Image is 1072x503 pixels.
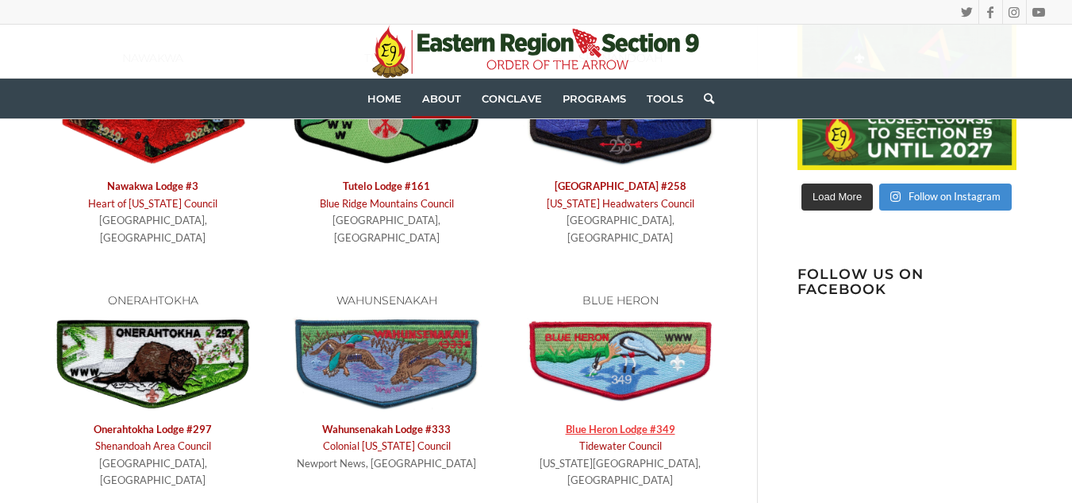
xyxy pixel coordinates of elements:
[94,423,206,435] a: Onerahtokha Lodge #29
[879,184,1012,211] a: Instagram Follow on Instagram
[94,423,212,435] strong: 7
[56,295,250,307] h6: ONERAHTOKHA
[290,295,483,307] h6: WAHUNSENAKAH
[56,178,250,246] p: [GEOGRAPHIC_DATA], [GEOGRAPHIC_DATA]
[290,178,483,246] p: [GEOGRAPHIC_DATA], [GEOGRAPHIC_DATA]
[422,92,461,105] span: About
[647,92,683,105] span: Tools
[320,197,454,210] a: Blue Ridge Mountains Council
[552,79,636,118] a: Programs
[555,180,686,192] a: [GEOGRAPHIC_DATA] #258
[323,439,451,452] a: Colonial [US_STATE] Council
[482,92,542,105] span: Conclave
[566,423,675,435] a: Blue Heron Lodge #349
[322,423,451,435] a: Wahunsenakah Lodge #333
[290,421,483,472] p: Newport News, [GEOGRAPHIC_DATA]
[523,178,717,246] p: [GEOGRAPHIC_DATA], [GEOGRAPHIC_DATA]
[909,190,1001,203] span: Follow on Instagram
[523,315,717,412] img: 349-Blue Heron
[523,295,717,307] h6: BLUE HERON
[88,197,217,210] a: Heart of [US_STATE] Council
[107,180,198,192] a: Nawakwa Lodge #3
[367,92,402,105] span: Home
[95,439,211,452] a: Shenandoah Area Council
[56,315,250,412] img: Onerahtokha 297B Front-Large
[797,266,1016,297] h3: Follow us on Facebook
[471,79,552,118] a: Conclave
[890,191,901,203] svg: Instagram
[801,184,873,211] button: Load More
[343,180,430,192] a: Tutelo Lodge #161
[412,79,471,118] a: About
[547,197,694,210] a: [US_STATE] Headwaters Council
[290,315,483,412] img: 333-Wahunsenakah
[813,191,862,203] span: Load More
[694,79,714,118] a: Search
[563,92,626,105] span: Programs
[579,439,662,452] a: Tidewater Council
[56,421,250,489] p: [GEOGRAPHIC_DATA], [GEOGRAPHIC_DATA]
[357,79,412,118] a: Home
[523,421,717,489] p: [US_STATE][GEOGRAPHIC_DATA], [GEOGRAPHIC_DATA]
[636,79,694,118] a: Tools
